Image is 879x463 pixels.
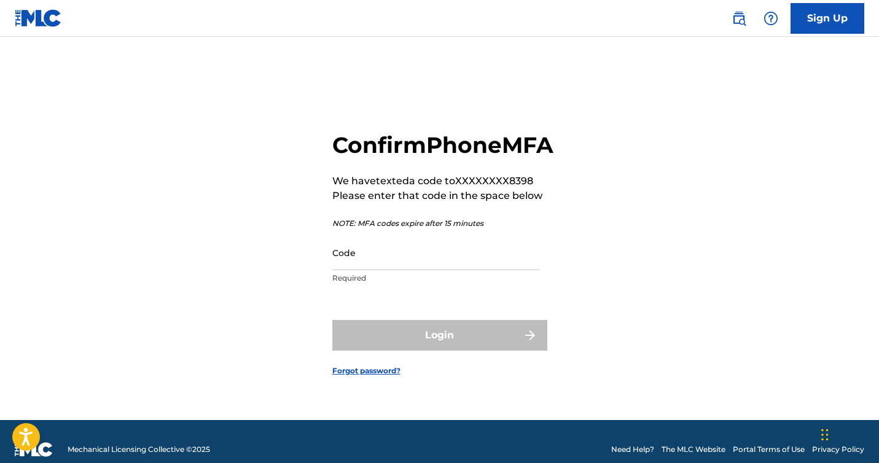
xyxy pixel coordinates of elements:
[15,442,53,457] img: logo
[818,404,879,463] iframe: Chat Widget
[791,3,864,34] a: Sign Up
[812,444,864,455] a: Privacy Policy
[332,131,553,159] h2: Confirm Phone MFA
[733,444,805,455] a: Portal Terms of Use
[332,273,540,284] p: Required
[764,11,778,26] img: help
[332,218,553,229] p: NOTE: MFA codes expire after 15 minutes
[332,365,400,376] a: Forgot password?
[727,6,751,31] a: Public Search
[759,6,783,31] div: Help
[68,444,210,455] span: Mechanical Licensing Collective © 2025
[332,174,553,189] p: We have texted a code to XXXXXXXX8398
[732,11,746,26] img: search
[332,189,553,203] p: Please enter that code in the space below
[15,9,62,27] img: MLC Logo
[821,416,829,453] div: Drag
[611,444,654,455] a: Need Help?
[662,444,725,455] a: The MLC Website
